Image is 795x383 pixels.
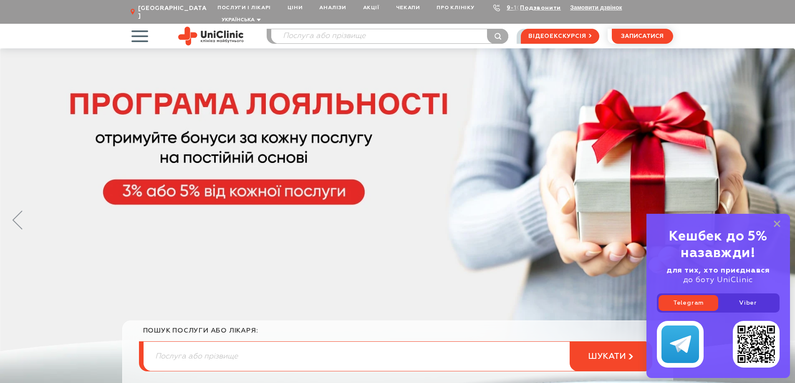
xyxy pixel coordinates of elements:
[666,267,770,274] b: для тих, хто приєднався
[271,29,508,43] input: Послуга або прізвище
[144,342,652,371] input: Послуга або прізвище
[528,29,586,43] span: відеоекскурсія
[521,29,599,44] a: відеоекскурсія
[570,341,652,371] button: шукати
[520,5,561,11] a: Подзвонити
[621,33,664,39] span: записатися
[718,295,778,311] a: Viber
[612,29,673,44] button: записатися
[143,327,652,341] div: пошук послуги або лікаря:
[507,5,525,11] a: 9-103
[138,5,209,20] span: [GEOGRAPHIC_DATA]
[657,228,780,262] div: Кешбек до 5% назавжди!
[588,351,626,362] span: шукати
[570,4,622,11] button: Замовити дзвінок
[659,295,718,311] a: Telegram
[220,17,261,23] button: Українська
[657,266,780,285] div: до боту UniClinic
[178,27,244,45] img: Uniclinic
[222,18,255,23] span: Українська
